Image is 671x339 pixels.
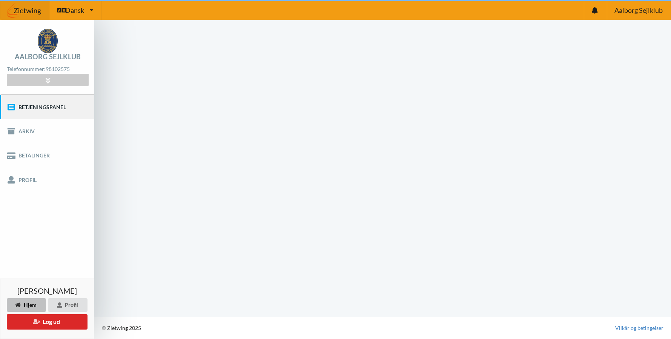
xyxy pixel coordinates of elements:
div: Telefonnummer: [7,64,88,74]
span: Aalborg Sejlklub [614,7,663,14]
button: Log ud [7,314,88,330]
span: [PERSON_NAME] [17,287,77,294]
div: Hjem [7,298,46,312]
div: Profil [48,298,88,312]
strong: 98102575 [46,66,70,72]
img: logo [38,29,58,53]
span: Dansk [65,7,84,14]
div: Aalborg Sejlklub [15,53,81,60]
a: Vilkår og betingelser [615,324,663,332]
